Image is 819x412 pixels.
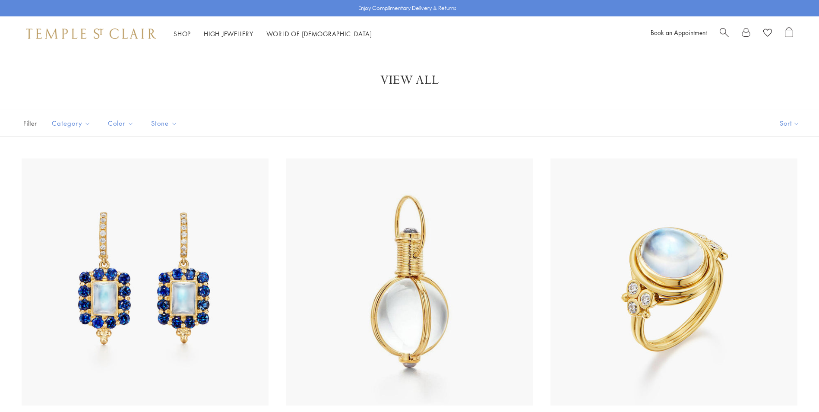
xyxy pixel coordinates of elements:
[266,29,372,38] a: World of [DEMOGRAPHIC_DATA]World of [DEMOGRAPHIC_DATA]
[22,158,269,406] img: 18K Blue Moonstone & Sapphire Color Theory Earrings
[26,29,156,39] img: Temple St. Clair
[47,118,97,129] span: Category
[204,29,253,38] a: High JewelleryHigh Jewellery
[358,4,456,13] p: Enjoy Complimentary Delivery & Returns
[785,27,793,40] a: Open Shopping Bag
[147,118,184,129] span: Stone
[763,27,772,40] a: View Wishlist
[174,29,191,38] a: ShopShop
[760,110,819,136] button: Show sort by
[720,27,729,40] a: Search
[145,114,184,133] button: Stone
[286,158,533,406] img: 18K Archival Amulet
[104,118,140,129] span: Color
[45,114,97,133] button: Category
[174,29,372,39] nav: Main navigation
[550,158,797,406] img: R14113-BM10V
[101,114,140,133] button: Color
[651,28,707,37] a: Book an Appointment
[35,73,784,88] h1: View All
